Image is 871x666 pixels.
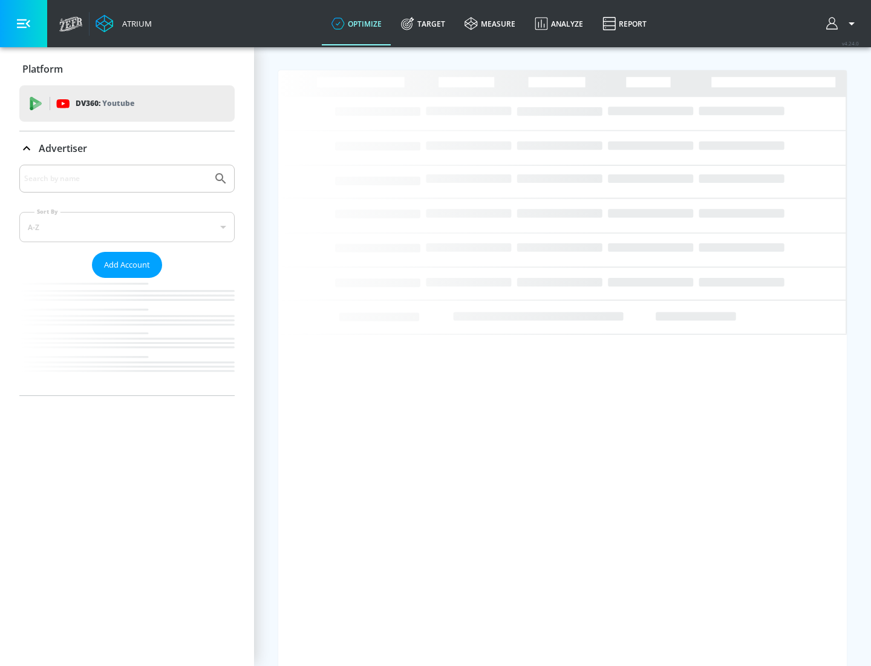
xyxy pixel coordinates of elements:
[39,142,87,155] p: Advertiser
[525,2,593,45] a: Analyze
[842,40,859,47] span: v 4.24.0
[19,52,235,86] div: Platform
[96,15,152,33] a: Atrium
[19,278,235,395] nav: list of Advertiser
[104,258,150,272] span: Add Account
[19,131,235,165] div: Advertiser
[19,212,235,242] div: A-Z
[455,2,525,45] a: measure
[19,165,235,395] div: Advertiser
[76,97,134,110] p: DV360:
[24,171,207,186] input: Search by name
[22,62,63,76] p: Platform
[391,2,455,45] a: Target
[92,252,162,278] button: Add Account
[102,97,134,110] p: Youtube
[322,2,391,45] a: optimize
[593,2,656,45] a: Report
[117,18,152,29] div: Atrium
[34,208,60,216] label: Sort By
[19,85,235,122] div: DV360: Youtube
